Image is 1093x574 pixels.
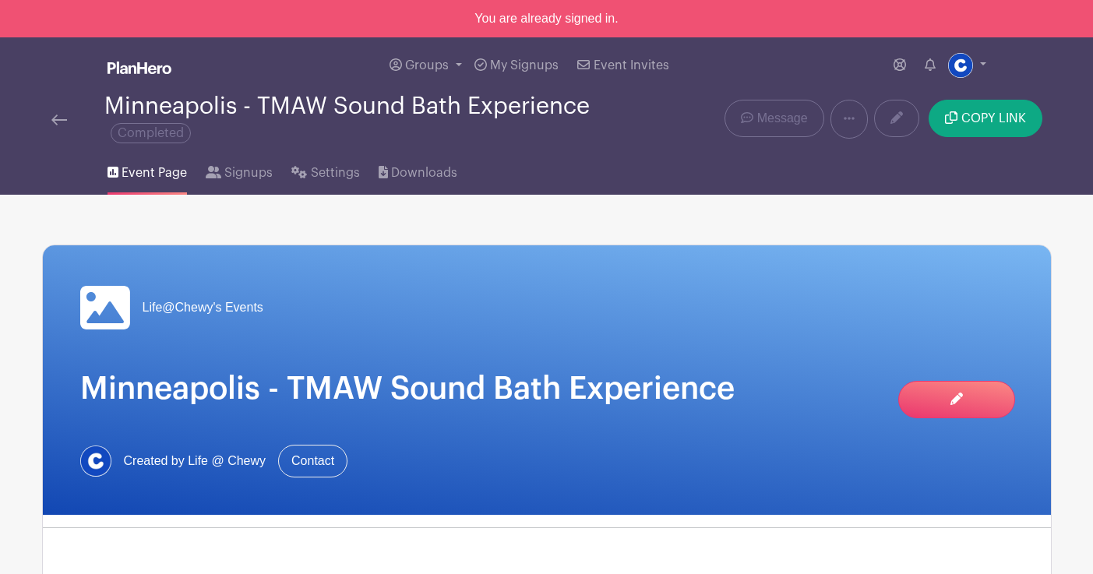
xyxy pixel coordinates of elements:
[80,445,111,477] img: 1629734264472.jfif
[143,298,263,317] span: Life@Chewy's Events
[51,114,67,125] img: back-arrow-29a5d9b10d5bd6ae65dc969a981735edf675c4d7a1fe02e03b50dbd4ba3cdb55.svg
[961,112,1026,125] span: COPY LINK
[725,100,823,137] a: Message
[383,37,468,93] a: Groups
[291,145,359,195] a: Settings
[108,145,187,195] a: Event Page
[206,145,273,195] a: Signups
[311,164,360,182] span: Settings
[594,59,669,72] span: Event Invites
[108,62,171,74] img: logo_white-6c42ec7e38ccf1d336a20a19083b03d10ae64f83f12c07503d8b9e83406b4c7d.svg
[757,109,808,128] span: Message
[391,164,457,182] span: Downloads
[278,445,347,477] a: Contact
[124,452,266,470] span: Created by Life @ Chewy
[80,370,1014,407] h1: Minneapolis - TMAW Sound Bath Experience
[405,59,449,72] span: Groups
[571,37,675,93] a: Event Invites
[122,164,187,182] span: Event Page
[224,164,273,182] span: Signups
[104,93,609,145] div: Minneapolis - TMAW Sound Bath Experience
[929,100,1042,137] button: COPY LINK
[490,59,559,72] span: My Signups
[468,37,565,93] a: My Signups
[948,53,973,78] img: 1629734264472.jfif
[111,123,191,143] span: Completed
[379,145,457,195] a: Downloads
